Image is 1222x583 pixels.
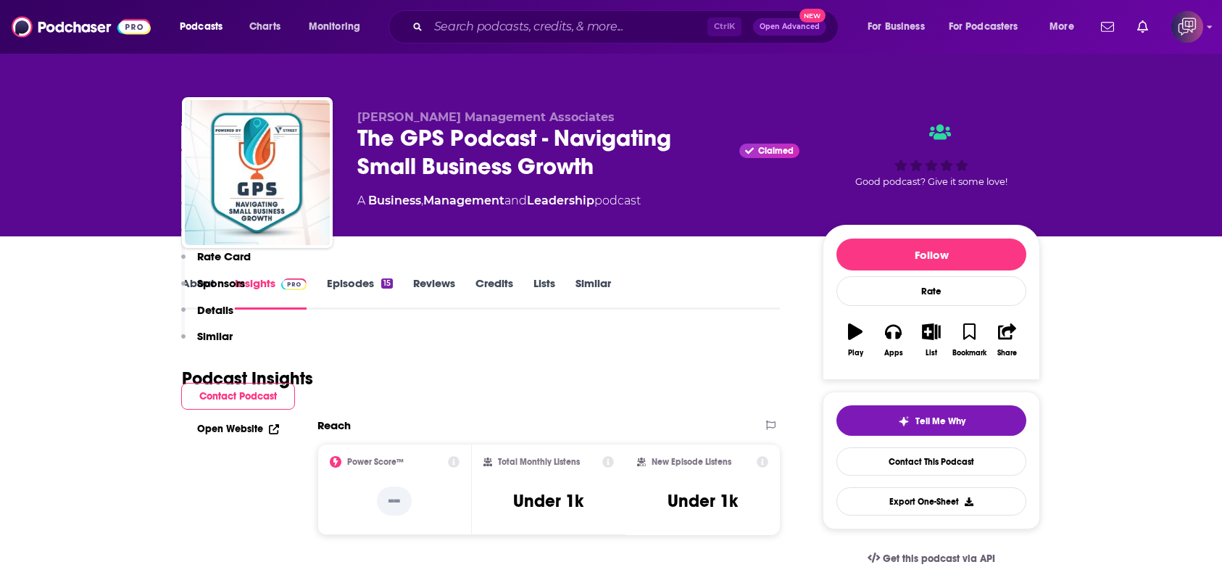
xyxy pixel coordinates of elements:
[753,18,826,36] button: Open AdvancedNew
[513,490,583,512] h3: Under 1k
[836,487,1026,516] button: Export One-Sheet
[949,17,1018,37] span: For Podcasters
[170,15,241,38] button: open menu
[180,17,223,37] span: Podcasts
[884,349,903,357] div: Apps
[836,447,1026,476] a: Contact This Podcast
[836,239,1026,270] button: Follow
[856,541,1007,576] a: Get this podcast via API
[652,457,731,467] h2: New Episode Listens
[498,457,580,467] h2: Total Monthly Listens
[874,314,912,366] button: Apps
[913,314,950,366] button: List
[402,10,852,44] div: Search podcasts, credits, & more...
[868,17,925,37] span: For Business
[926,349,937,357] div: List
[347,457,404,467] h2: Power Score™
[249,17,280,37] span: Charts
[1171,11,1203,43] img: User Profile
[1049,17,1074,37] span: More
[197,303,233,317] p: Details
[381,278,393,289] div: 15
[428,15,707,38] input: Search podcasts, credits, & more...
[368,194,421,207] a: Business
[533,276,555,310] a: Lists
[1171,11,1203,43] button: Show profile menu
[421,194,423,207] span: ,
[760,23,820,30] span: Open Advanced
[181,383,295,410] button: Contact Podcast
[504,194,527,207] span: and
[836,314,874,366] button: Play
[668,490,738,512] h3: Under 1k
[309,17,360,37] span: Monitoring
[1131,15,1154,39] a: Show notifications dropdown
[707,17,741,36] span: Ctrl K
[527,194,594,207] a: Leadership
[12,13,151,41] img: Podchaser - Follow, Share and Rate Podcasts
[357,192,641,210] div: A podcast
[181,329,233,356] button: Similar
[327,276,393,310] a: Episodes15
[836,405,1026,436] button: tell me why sparkleTell Me Why
[758,147,794,154] span: Claimed
[898,415,910,427] img: tell me why sparkle
[848,349,863,357] div: Play
[357,110,615,124] span: [PERSON_NAME] Management Associates
[413,276,455,310] a: Reviews
[950,314,988,366] button: Bookmark
[377,487,412,516] p: --
[197,276,245,290] p: Sponsors
[475,276,513,310] a: Credits
[989,314,1026,366] button: Share
[197,329,233,343] p: Similar
[855,176,1007,187] span: Good podcast? Give it some love!
[317,418,351,432] h2: Reach
[575,276,611,310] a: Similar
[240,15,289,38] a: Charts
[857,15,943,38] button: open menu
[181,303,233,330] button: Details
[952,349,986,357] div: Bookmark
[185,100,330,245] img: The GPS Podcast - Navigating Small Business Growth
[423,194,504,207] a: Management
[823,110,1040,200] div: Good podcast? Give it some love!
[915,415,965,427] span: Tell Me Why
[883,553,995,565] span: Get this podcast via API
[1171,11,1203,43] span: Logged in as corioliscompany
[997,349,1017,357] div: Share
[799,9,826,22] span: New
[181,276,245,303] button: Sponsors
[1039,15,1092,38] button: open menu
[836,276,1026,306] div: Rate
[1095,15,1120,39] a: Show notifications dropdown
[299,15,379,38] button: open menu
[939,15,1039,38] button: open menu
[197,423,279,435] a: Open Website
